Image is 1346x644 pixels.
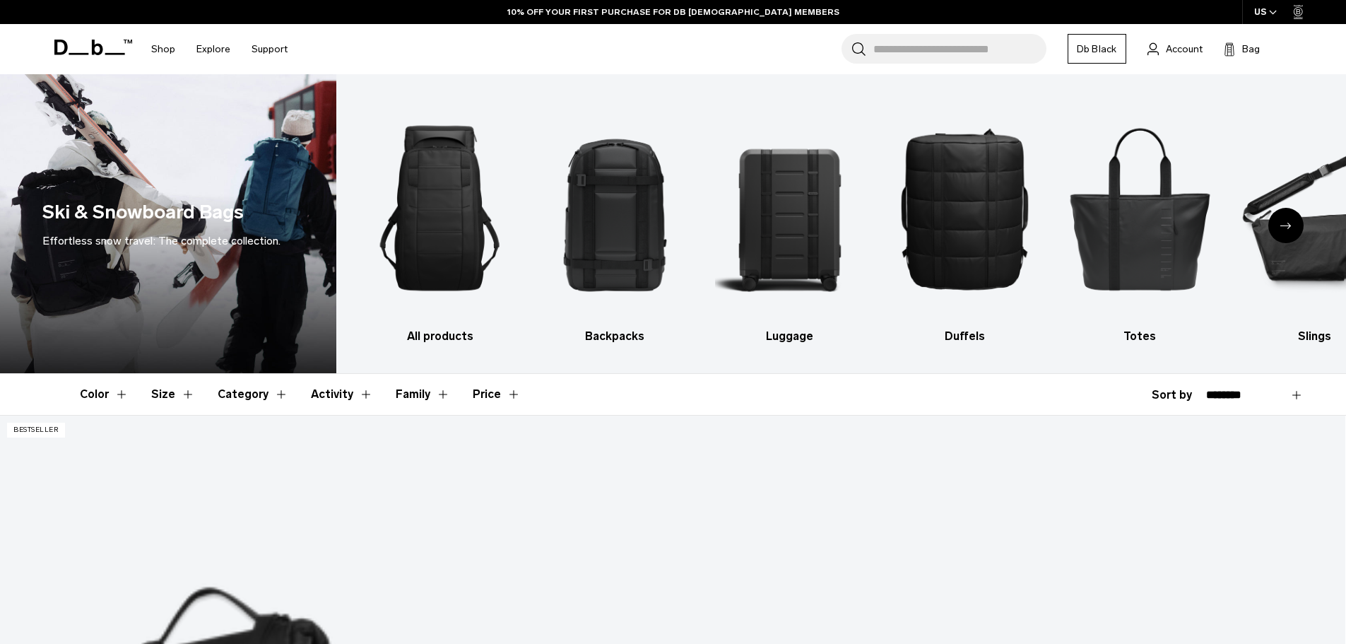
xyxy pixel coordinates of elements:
[890,95,1040,345] a: Db Duffels
[1065,95,1215,321] img: Db
[1166,42,1203,57] span: Account
[1065,95,1215,345] li: 5 / 10
[1065,328,1215,345] h3: Totes
[715,95,866,345] a: Db Luggage
[890,95,1040,345] li: 4 / 10
[196,24,230,74] a: Explore
[396,374,450,415] button: Toggle Filter
[151,24,175,74] a: Shop
[365,328,515,345] h3: All products
[890,95,1040,321] img: Db
[141,24,298,74] nav: Main Navigation
[151,374,195,415] button: Toggle Filter
[1068,34,1126,64] a: Db Black
[1242,42,1260,57] span: Bag
[42,198,244,227] h1: Ski & Snowboard Bags
[507,6,839,18] a: 10% OFF YOUR FIRST PURCHASE FOR DB [DEMOGRAPHIC_DATA] MEMBERS
[80,374,129,415] button: Toggle Filter
[311,374,373,415] button: Toggle Filter
[365,95,515,345] li: 1 / 10
[715,95,866,321] img: Db
[1268,208,1304,243] div: Next slide
[365,95,515,345] a: Db All products
[42,234,281,247] span: Effortless snow travel: The complete collection.
[540,328,690,345] h3: Backpacks
[890,328,1040,345] h3: Duffels
[715,95,866,345] li: 3 / 10
[473,374,521,415] button: Toggle Price
[252,24,288,74] a: Support
[540,95,690,321] img: Db
[540,95,690,345] a: Db Backpacks
[1224,40,1260,57] button: Bag
[1065,95,1215,345] a: Db Totes
[715,328,866,345] h3: Luggage
[218,374,288,415] button: Toggle Filter
[7,423,65,438] p: Bestseller
[1147,40,1203,57] a: Account
[540,95,690,345] li: 2 / 10
[365,95,515,321] img: Db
